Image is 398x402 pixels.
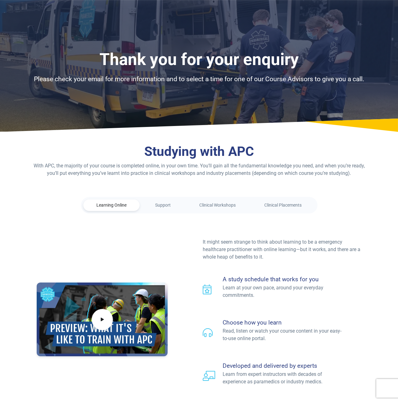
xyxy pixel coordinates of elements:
h4: Developed and delivered by experts [223,362,346,369]
h3: Studying with APC [33,144,365,160]
p: Learn from expert instructors with decades of experience as paramedics or industry medics. [223,371,346,386]
p: Please check your email for more information and to select a time for one of our Course Advisors ... [33,74,365,84]
a: Clinical Workshops [186,199,249,211]
h1: Thank you for your enquiry [33,50,365,69]
h4: Choose how you learn [223,319,346,326]
p: Learn at your own pace, around your everyday commitments. [223,284,346,299]
a: Clinical Placements [251,199,315,211]
a: Support [142,199,184,211]
p: It might seem strange to think about learning to be a emergency healthcare practitioner with onli... [203,238,361,261]
h4: A study schedule that works for you [223,276,346,283]
p: With APC, the majority of your course is completed online, in your own time. You’ll gain all the ... [33,162,365,177]
p: Read, listen or watch your course content in your easy-to-use online portal. [223,327,346,342]
a: Learning Online [83,199,140,211]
